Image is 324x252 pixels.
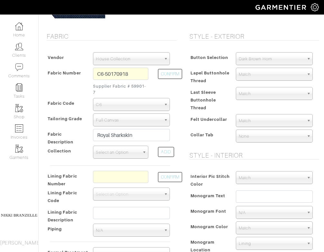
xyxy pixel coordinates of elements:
img: garments-icon-b7da505a4dc4fd61783c78ac3ca0ef83fa9d6f193b1c9dc38574b1d14d53ca28.png [15,145,23,153]
span: C6 [96,98,161,111]
span: Select an Option [96,188,161,201]
span: Match [239,87,304,100]
button: CONFIRM [158,69,182,79]
h5: Style - Exterior [190,33,319,40]
span: Tailoring Grade [48,114,82,123]
span: Lining [239,237,304,250]
span: Lining Fabric Code [48,188,77,205]
img: garments-icon-b7da505a4dc4fd61783c78ac3ca0ef83fa9d6f193b1c9dc38574b1d14d53ca28.png [15,104,23,112]
span: Piping [48,224,62,234]
span: Collar Tab [190,130,214,140]
span: Select an Option [96,146,140,159]
span: Collection [48,146,71,156]
span: Last Sleeve Buttonhole Thread [190,88,216,112]
span: None [239,130,304,143]
span: N/A [239,206,304,219]
img: garmentier-logo-header-white-b43fb05a5012e4ada735d5af1a66efaba907eab6374d6393d1fbf88cb4ef424d.png [252,2,311,13]
span: Match [239,68,304,81]
div: ADD [158,147,174,157]
img: dashboard-icon-dbcd8f5a0b271acd01030246c82b418ddd0df26cd7fceb0bd07c9910d44c42f6.png [15,22,23,30]
img: comment-icon-a0a6a9ef722e966f86d9cbdc48e553b5cf19dbc54f86b18d962a5391bc8f6eb6.png [15,63,23,71]
img: reminder-icon-8004d30b9f0a5d33ae49ab947aed9ed385cf756f9e5892f1edd6e32f2345188e.png [15,83,23,92]
span: House Collection [96,53,161,65]
span: Fabric Code [48,99,75,108]
span: Interior Pic Stitch Color [190,172,230,189]
span: Match [239,114,304,127]
span: Felt Undercollar [190,115,227,124]
span: Lapel Buttonhole Thread [190,68,230,85]
small: Supplier Fabric # 59901-7 [93,83,148,95]
span: Vendor [48,53,64,62]
span: Full Canvas [96,114,161,127]
span: Monogram Text [190,191,226,200]
img: gear-icon-white-bd11855cb880d31180b6d7d6211b90ccbf57a29d726f0c71d8c61bd08dd39cc2.png [311,3,319,11]
img: clients-icon-6bae9207a08558b7cb47a8932f037763ab4055f8c8b6bfacd5dc20c3e0201464.png [15,43,23,51]
h5: Style - Interior [190,151,319,159]
span: Lining Fabric Number [48,171,77,189]
span: Monogram Font [190,207,227,216]
span: Button Selection [190,53,228,62]
span: Fabric Number [48,68,81,78]
button: CONFIRM [158,172,182,182]
span: Dark Brown Horn [239,53,304,65]
span: Monogram Color [190,222,228,231]
span: Match [239,171,304,184]
img: orders-icon-0abe47150d42831381b5fb84f609e132dff9fe21cb692f30cb5eec754e2cba89.png [15,124,23,132]
span: N/A [96,224,161,237]
h5: Fabric [47,33,177,40]
span: Fabric Description [48,130,74,147]
span: Lining Fabric Description [48,208,77,225]
span: Match [239,222,304,235]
